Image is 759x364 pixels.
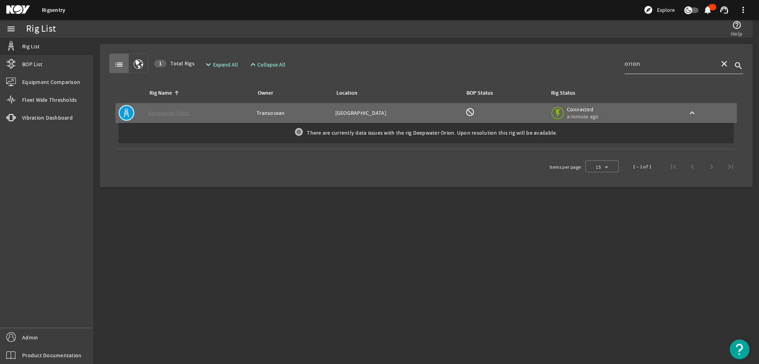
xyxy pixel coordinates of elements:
span: BOP List [22,60,42,68]
mat-icon: notifications [703,5,712,15]
div: [GEOGRAPHIC_DATA] [335,109,459,117]
input: Search... [625,59,713,69]
button: Explore [640,4,678,16]
div: Rig Status [551,89,575,97]
mat-icon: list [114,60,124,69]
div: Location [336,89,357,97]
mat-icon: keyboard_arrow_up [687,108,697,118]
div: Rig Name [148,89,247,97]
mat-icon: expand_less [248,60,255,69]
button: Collapse All [245,57,289,72]
span: Admin [22,334,38,341]
a: Deepwater Orion [148,109,190,116]
div: Transocean [257,109,329,117]
span: Rig List [22,42,40,50]
mat-icon: help_outline [732,20,742,30]
span: Connected [567,106,600,113]
div: Owner [258,89,273,97]
i: search [734,61,743,71]
div: Rig List [26,25,56,33]
span: Total Rigs [154,59,194,67]
div: Items per page: [549,163,582,171]
img: grey.svg [295,128,303,136]
div: 1 – 1 of 1 [633,163,651,171]
mat-icon: close [719,59,729,69]
button: more_vert [734,0,753,19]
span: Vibration Dashboard [22,114,73,122]
span: a minute ago [567,113,600,120]
button: Open Resource Center [730,339,750,359]
span: Fleet Wide Thresholds [22,96,77,104]
mat-icon: explore [644,5,653,15]
span: Explore [657,6,675,14]
span: Collapse All [257,61,285,69]
mat-icon: expand_more [204,60,210,69]
div: Rig Name [149,89,172,97]
mat-icon: support_agent [719,5,729,15]
div: 1 [154,60,166,67]
span: Expand All [213,61,238,69]
mat-icon: BOP Monitoring not available for this rig [465,107,475,117]
div: Owner [257,89,326,97]
a: Rigsentry [42,6,65,14]
span: Help [731,30,742,38]
div: There are currently data issues with the rig Deepwater Orion. Upon resolution this rig will be av... [119,123,734,143]
mat-icon: menu [6,24,16,34]
button: Expand All [200,57,241,72]
mat-icon: vibration [6,113,16,122]
div: Location [335,89,456,97]
div: BOP Status [466,89,493,97]
span: Product Documentation [22,351,81,359]
span: Equipment Comparison [22,78,80,86]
